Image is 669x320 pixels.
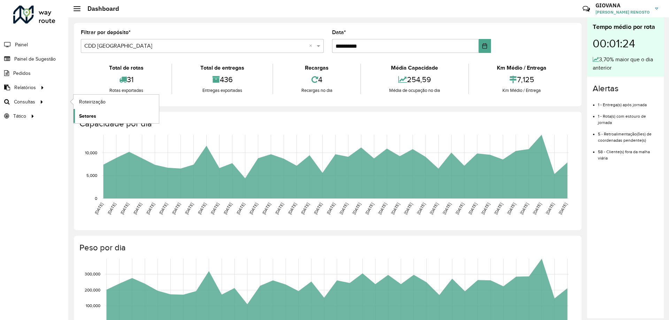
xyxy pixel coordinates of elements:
div: Total de entregas [174,64,270,72]
text: 200,000 [85,288,100,292]
h4: Alertas [593,84,658,94]
text: [DATE] [171,202,181,215]
span: Setores [79,112,96,120]
text: [DATE] [468,202,478,215]
div: Entregas exportadas [174,87,270,94]
text: [DATE] [403,202,413,215]
span: Relatórios [14,84,36,91]
span: Tático [13,112,26,120]
li: 1 - Entrega(s) após jornada [598,96,658,108]
a: Contato Rápido [579,1,594,16]
text: [DATE] [236,202,246,215]
text: [DATE] [120,202,130,215]
text: 0 [95,196,97,201]
div: 00:01:24 [593,32,658,55]
text: [DATE] [493,202,503,215]
div: 254,59 [363,72,466,87]
text: [DATE] [158,202,168,215]
text: [DATE] [339,202,349,215]
text: 100,000 [86,304,100,308]
text: [DATE] [364,202,375,215]
text: [DATE] [184,202,194,215]
text: [DATE] [390,202,400,215]
text: [DATE] [210,202,220,215]
text: [DATE] [287,202,297,215]
text: [DATE] [274,202,284,215]
div: Tempo médio por rota [593,22,658,32]
text: [DATE] [352,202,362,215]
span: Clear all [309,42,315,50]
text: 10,000 [85,150,97,155]
text: [DATE] [532,202,542,215]
span: Painel [15,41,28,48]
span: Painel de Sugestão [14,55,56,63]
div: 436 [174,72,270,87]
text: 300,000 [85,272,100,276]
span: Pedidos [13,70,31,77]
li: 58 - Cliente(s) fora da malha viária [598,143,658,161]
div: 31 [83,72,170,87]
li: 1 - Rota(s) com estouro de jornada [598,108,658,126]
div: Km Médio / Entrega [471,64,573,72]
text: [DATE] [455,202,465,215]
text: [DATE] [313,202,323,215]
text: [DATE] [442,202,452,215]
div: Km Médio / Entrega [471,87,573,94]
div: 4 [275,72,359,87]
li: 5 - Retroalimentação(ões) de coordenadas pendente(s) [598,126,658,143]
text: [DATE] [132,202,143,215]
text: [DATE] [248,202,259,215]
div: Recargas [275,64,359,72]
button: Choose Date [479,39,491,53]
div: Total de rotas [83,64,170,72]
div: Recargas no dia [275,87,359,94]
text: [DATE] [429,202,439,215]
span: Roteirização [79,98,106,106]
text: [DATE] [145,202,155,215]
span: Consultas [14,98,35,106]
span: [PERSON_NAME] RENOSTO [595,9,650,15]
text: [DATE] [197,202,207,215]
text: [DATE] [545,202,555,215]
text: [DATE] [519,202,529,215]
label: Filtrar por depósito [81,28,131,37]
div: 3,70% maior que o dia anterior [593,55,658,72]
text: [DATE] [223,202,233,215]
text: [DATE] [107,202,117,215]
text: [DATE] [94,202,104,215]
text: [DATE] [506,202,516,215]
text: 5,000 [86,173,97,178]
h4: Peso por dia [79,243,575,253]
a: Setores [74,109,159,123]
h2: Dashboard [80,5,119,13]
div: Média de ocupação no dia [363,87,466,94]
text: [DATE] [377,202,387,215]
text: [DATE] [480,202,491,215]
text: [DATE] [416,202,426,215]
text: [DATE] [261,202,271,215]
h4: Capacidade por dia [79,119,575,129]
div: Rotas exportadas [83,87,170,94]
text: [DATE] [326,202,336,215]
a: Roteirização [74,95,159,109]
label: Data [332,28,346,37]
h3: GIOVANA [595,2,650,9]
text: [DATE] [558,202,568,215]
div: 7,125 [471,72,573,87]
text: [DATE] [300,202,310,215]
div: Média Capacidade [363,64,466,72]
